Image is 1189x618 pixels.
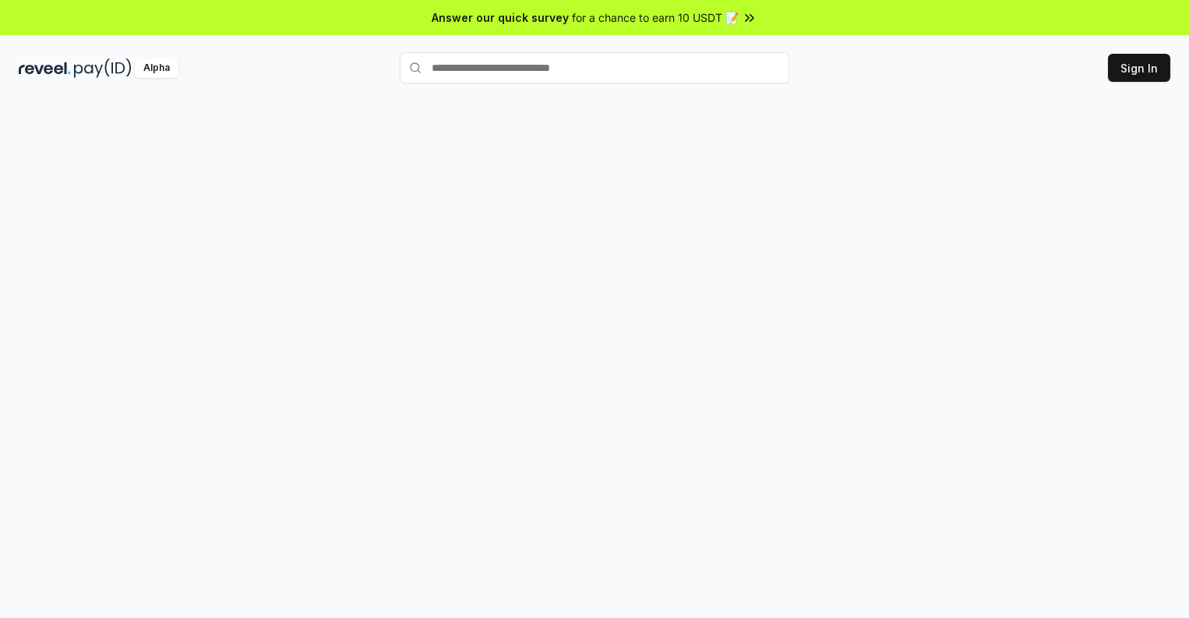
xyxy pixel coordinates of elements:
[19,58,71,78] img: reveel_dark
[74,58,132,78] img: pay_id
[1108,54,1170,82] button: Sign In
[572,9,739,26] span: for a chance to earn 10 USDT 📝
[432,9,569,26] span: Answer our quick survey
[135,58,178,78] div: Alpha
